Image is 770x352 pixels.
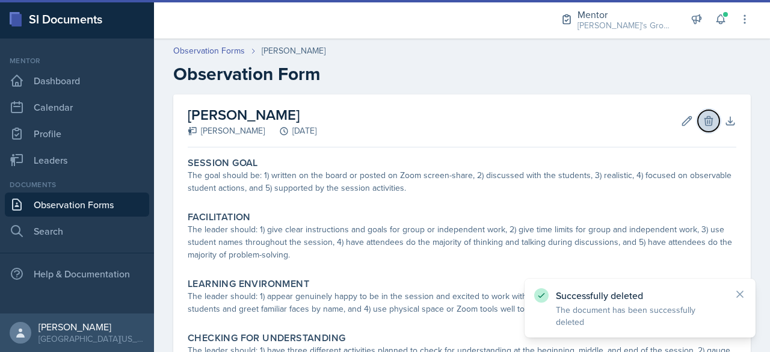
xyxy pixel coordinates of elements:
[173,45,245,57] a: Observation Forms
[5,55,149,66] div: Mentor
[188,278,309,290] label: Learning Environment
[265,125,316,137] div: [DATE]
[5,193,149,217] a: Observation Forms
[188,290,736,315] div: The leader should: 1) appear genuinely happy to be in the session and excited to work with studen...
[5,179,149,190] div: Documents
[5,95,149,119] a: Calendar
[173,63,751,85] h2: Observation Form
[188,332,345,344] label: Checking for Understanding
[262,45,325,57] div: [PERSON_NAME]
[577,7,674,22] div: Mentor
[577,19,674,32] div: [PERSON_NAME]'s Groups / Fall 2025
[188,125,265,137] div: [PERSON_NAME]
[556,304,724,328] p: The document has been successfully deleted
[188,157,258,169] label: Session Goal
[5,262,149,286] div: Help & Documentation
[38,321,144,333] div: [PERSON_NAME]
[38,333,144,345] div: [GEOGRAPHIC_DATA][US_STATE] in [GEOGRAPHIC_DATA]
[188,223,736,261] div: The leader should: 1) give clear instructions and goals for group or independent work, 2) give ti...
[5,69,149,93] a: Dashboard
[188,169,736,194] div: The goal should be: 1) written on the board or posted on Zoom screen-share, 2) discussed with the...
[556,289,724,301] p: Successfully deleted
[188,211,251,223] label: Facilitation
[5,148,149,172] a: Leaders
[5,219,149,243] a: Search
[188,104,316,126] h2: [PERSON_NAME]
[5,122,149,146] a: Profile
